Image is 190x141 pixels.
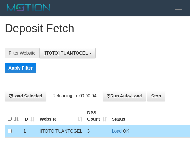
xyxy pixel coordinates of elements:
button: Load Selected [5,91,46,101]
th: ID: activate to sort column ascending [21,107,37,125]
h1: Deposit Fetch [5,22,185,35]
button: Run Auto-Load [103,91,146,101]
button: Apply Filter [5,63,36,73]
th: Website: activate to sort column ascending [37,107,85,125]
img: MOTION_logo.png [5,3,52,13]
span: OK [123,128,129,133]
button: [ITOTO] TUANTOGEL [39,48,96,58]
td: 1 [21,125,37,138]
span: Reloading in: 00:00:04 [52,93,96,98]
span: 3 [87,128,90,133]
th: DPS Count: activate to sort column ascending [85,107,109,125]
div: Filter Website [5,48,39,58]
td: [ITOTO] TUANTOGEL [37,125,85,138]
span: [ITOTO] TUANTOGEL [43,50,88,55]
button: Stop [147,91,165,101]
a: Load [112,128,122,133]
